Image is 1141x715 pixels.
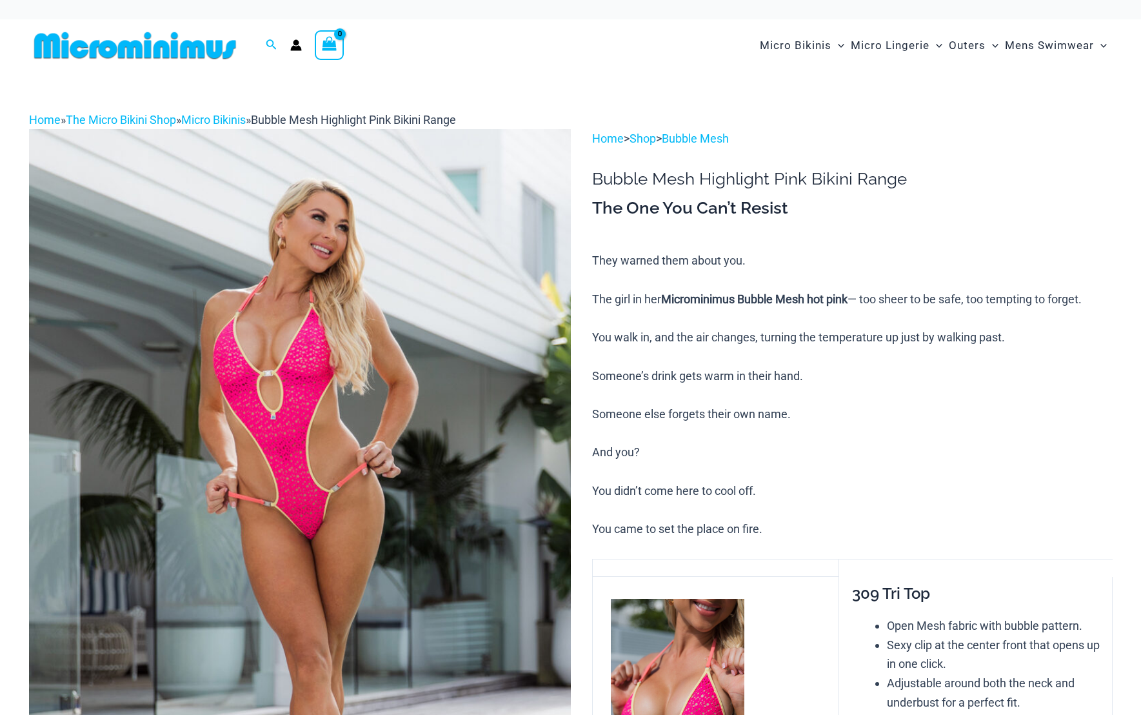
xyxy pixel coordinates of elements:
span: Mens Swimwear [1005,29,1094,62]
span: Outers [949,29,986,62]
a: Account icon link [290,39,302,51]
a: Micro BikinisMenu ToggleMenu Toggle [757,26,848,65]
a: Home [592,132,624,145]
span: Micro Bikinis [760,29,831,62]
h3: The One You Can’t Resist [592,197,1112,219]
a: OutersMenu ToggleMenu Toggle [946,26,1002,65]
a: Mens SwimwearMenu ToggleMenu Toggle [1002,26,1110,65]
span: » » » [29,113,456,126]
span: Bubble Mesh Highlight Pink Bikini Range [251,113,456,126]
span: Micro Lingerie [851,29,929,62]
span: Menu Toggle [1094,29,1107,62]
a: Micro Bikinis [181,113,246,126]
a: Search icon link [266,37,277,54]
li: Sexy clip at the center front that opens up in one click. [887,636,1100,674]
a: Bubble Mesh [662,132,729,145]
h1: Bubble Mesh Highlight Pink Bikini Range [592,169,1112,189]
img: MM SHOP LOGO FLAT [29,31,241,60]
a: Micro LingerieMenu ToggleMenu Toggle [848,26,946,65]
a: View Shopping Cart, empty [315,30,344,60]
a: The Micro Bikini Shop [66,113,176,126]
span: Menu Toggle [831,29,844,62]
b: Microminimus Bubble Mesh hot pink [661,292,848,306]
p: > > [592,129,1112,148]
p: They warned them about you. The girl in her — too sheer to be safe, too tempting to forget. You w... [592,251,1112,539]
span: 309 Tri Top [852,584,930,603]
li: Adjustable around both the neck and underbust for a perfect fit. [887,674,1100,712]
span: Menu Toggle [986,29,998,62]
span: Menu Toggle [929,29,942,62]
li: Open Mesh fabric with bubble pattern. [887,616,1100,636]
a: Home [29,113,61,126]
a: Shop [630,132,656,145]
nav: Site Navigation [755,24,1113,67]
